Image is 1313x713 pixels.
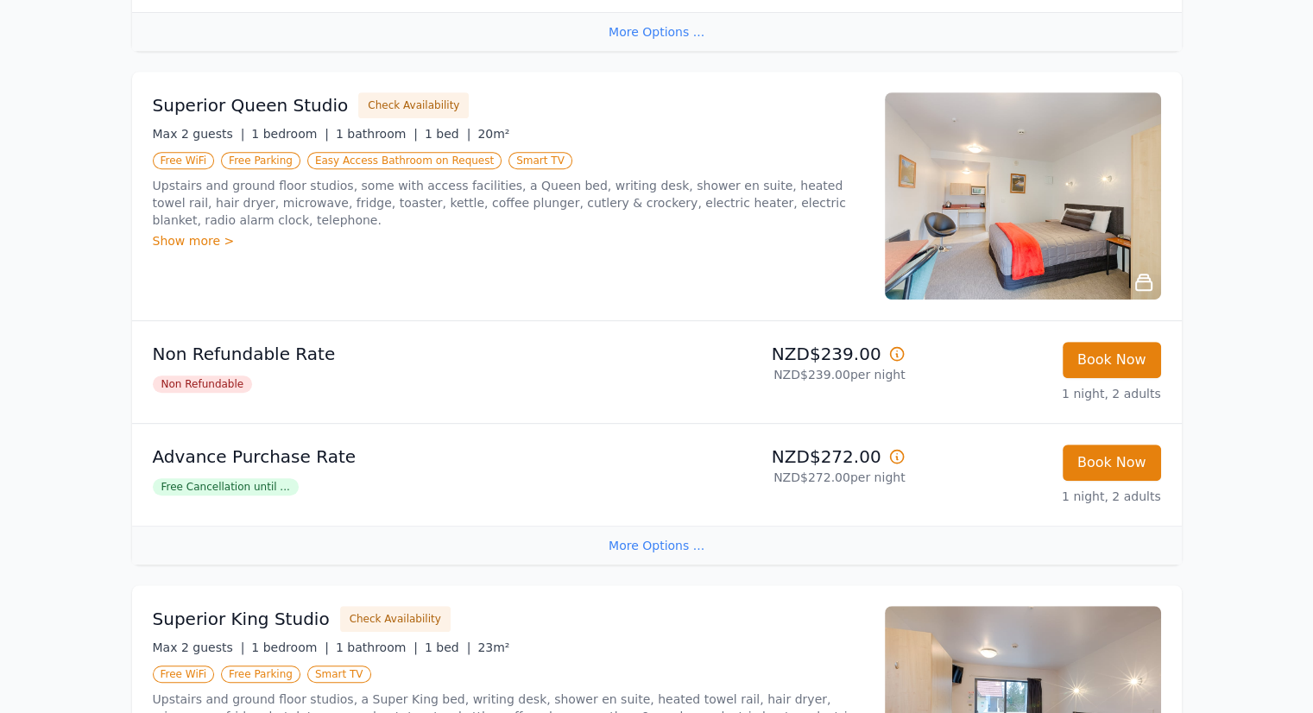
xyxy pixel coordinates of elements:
[153,640,245,654] span: Max 2 guests |
[664,366,906,383] p: NZD$239.00 per night
[153,445,650,469] p: Advance Purchase Rate
[664,469,906,486] p: NZD$272.00 per night
[153,152,215,169] span: Free WiFi
[153,232,864,249] div: Show more >
[919,488,1161,505] p: 1 night, 2 adults
[221,666,300,683] span: Free Parking
[153,607,330,631] h3: Superior King Studio
[132,12,1182,51] div: More Options ...
[508,152,572,169] span: Smart TV
[425,127,470,141] span: 1 bed |
[251,127,329,141] span: 1 bedroom |
[340,606,451,632] button: Check Availability
[251,640,329,654] span: 1 bedroom |
[336,640,418,654] span: 1 bathroom |
[132,526,1182,565] div: More Options ...
[1063,342,1161,378] button: Book Now
[153,177,864,229] p: Upstairs and ground floor studios, some with access facilities, a Queen bed, writing desk, shower...
[477,127,509,141] span: 20m²
[153,478,299,495] span: Free Cancellation until ...
[153,127,245,141] span: Max 2 guests |
[153,375,253,393] span: Non Refundable
[153,342,650,366] p: Non Refundable Rate
[153,666,215,683] span: Free WiFi
[221,152,300,169] span: Free Parking
[307,666,371,683] span: Smart TV
[358,92,469,118] button: Check Availability
[664,342,906,366] p: NZD$239.00
[336,127,418,141] span: 1 bathroom |
[477,640,509,654] span: 23m²
[307,152,502,169] span: Easy Access Bathroom on Request
[1063,445,1161,481] button: Book Now
[153,93,349,117] h3: Superior Queen Studio
[919,385,1161,402] p: 1 night, 2 adults
[425,640,470,654] span: 1 bed |
[664,445,906,469] p: NZD$272.00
